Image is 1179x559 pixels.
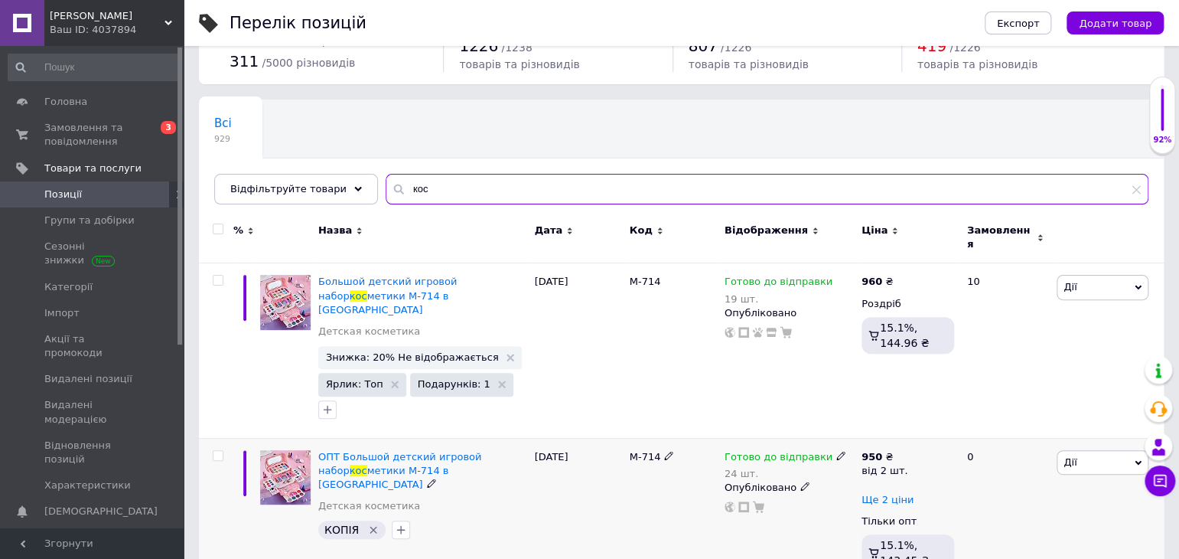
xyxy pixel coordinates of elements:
span: 419 [917,37,946,55]
svg: Видалити мітку [367,524,379,536]
span: Відфільтруйте товари [230,183,347,195]
span: метики M-714 в [GEOGRAPHIC_DATA] [318,290,448,315]
span: Дії [1063,281,1076,293]
span: Дата [535,224,563,237]
span: Експорт [997,18,1040,29]
span: Замовлення [967,224,1033,251]
span: Позиції [44,188,82,201]
span: Головна [44,95,87,109]
span: 15.1%, 144.96 ₴ [880,322,929,349]
span: Характеристики [44,479,131,492]
span: Готово до відправки [725,276,832,292]
a: Большой детский игровой наборкосметики M-714 в [GEOGRAPHIC_DATA] [318,276,457,315]
span: Ціна [861,224,888,237]
span: [DEMOGRAPHIC_DATA] [44,505,158,518]
span: КОПІЯ [324,524,359,536]
div: Перелік позицій [230,15,366,31]
span: товарів та різновидів [689,58,809,70]
span: Видалені позиції [44,372,132,386]
span: / 5000 різновидів [262,57,355,69]
span: 807 [689,37,718,55]
span: Відновлення позицій [44,439,142,466]
span: Всі [214,116,232,130]
span: Дії [1063,456,1076,468]
div: [DATE] [531,263,626,438]
span: Знижка: 20% Не відображається [326,352,499,362]
span: / 1226 [721,41,751,54]
span: кос [350,290,367,302]
span: кос [350,465,367,476]
span: Імпорт [44,306,80,320]
span: Відображення [725,224,808,237]
b: 960 [861,276,882,287]
a: Детская косметика [318,325,420,338]
span: Назва [318,224,352,237]
span: товарів та різновидів [917,58,1037,70]
span: / 1238 [501,41,532,54]
span: Подарунків: 1 [418,379,490,389]
span: M-714 [630,276,661,287]
span: Ярлик: Топ [326,379,383,389]
div: ₴ [861,275,893,289]
span: Ще 2 ціни [861,494,914,506]
button: Експорт [985,11,1052,34]
div: 10 [958,263,1053,438]
span: ОПТ Большой детский игровой набор [318,451,482,476]
span: Групи та добірки [44,214,135,227]
span: M-714 [630,451,661,463]
span: метики M-714 в [GEOGRAPHIC_DATA] [318,465,448,490]
span: Замовлення та повідомлення [44,121,142,149]
div: 24 шт. [725,468,846,479]
span: 1226 [459,37,498,55]
span: Готово до відправки [725,451,832,467]
span: Видалені модерацією [44,398,142,426]
div: від 2 шт. [861,464,907,478]
span: % [233,224,243,237]
img: Большой детский игровой набор косметики M-714 в кейсе [260,275,311,330]
span: 929 [214,133,232,145]
div: Роздріб [861,297,954,311]
b: 950 [861,451,882,463]
span: Додати товар [1079,18,1151,29]
span: Mila Moon [50,9,164,23]
div: Опубліковано [725,481,854,495]
button: Додати товар [1067,11,1164,34]
input: Пошук по назві позиції, артикулу і пошуковим запитам [386,174,1148,204]
span: 311 [230,52,259,70]
span: Акції та промокоди [44,332,142,360]
span: Сезонні знижки [44,240,142,267]
div: Ваш ID: 4037894 [50,23,184,37]
span: 3 [161,121,176,134]
div: Тільки опт [861,515,954,528]
span: Большой детский игровой набор [318,276,457,301]
span: товарів та різновидів [459,58,579,70]
input: Пошук [8,54,181,81]
div: 19 шт. [725,293,832,305]
span: / 1226 [949,41,980,54]
span: Товари та послуги [44,162,142,175]
div: 92% [1150,135,1174,145]
img: ОПТ Большой детский игровой набор косметики M-714 в кейсе [260,450,311,505]
div: ₴ [861,450,907,464]
div: Опубліковано [725,306,854,320]
button: Чат з покупцем [1145,466,1175,496]
a: ОПТ Большой детский игровой наборкосметики M-714 в [GEOGRAPHIC_DATA] [318,451,482,490]
a: Детская косметика [318,499,420,513]
span: Категорії [44,280,93,294]
span: Код [630,224,653,237]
